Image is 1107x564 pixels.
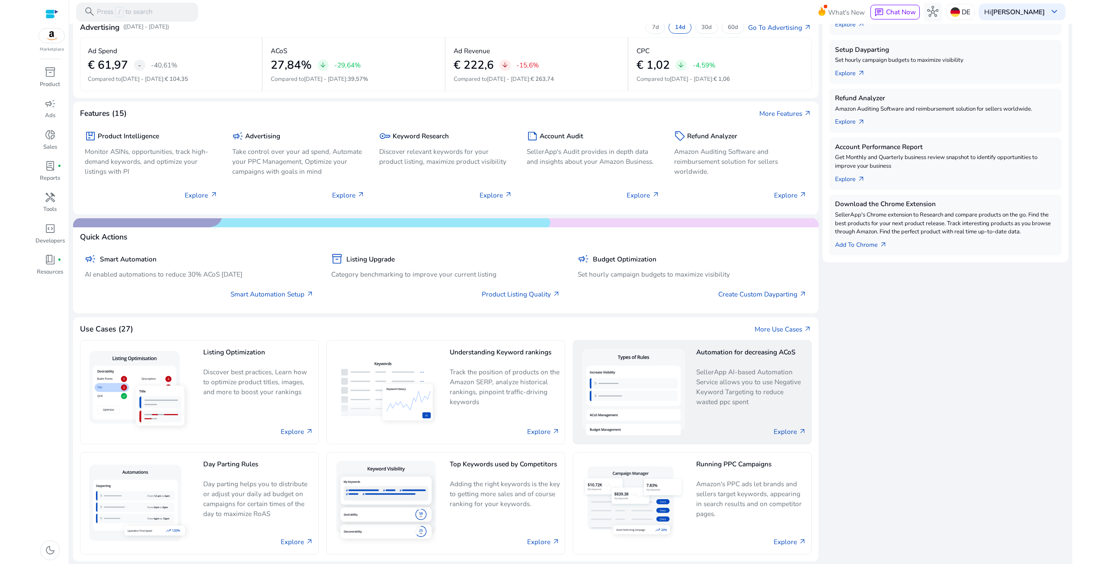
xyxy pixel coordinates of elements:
h2: € 1,02 [637,58,670,72]
a: lab_profilefiber_manual_recordReports [35,159,65,190]
span: arrow_downward [501,61,509,69]
p: CPC [637,46,649,56]
h5: Top Keywords used by Competitors [450,460,560,475]
span: keyboard_arrow_down [1049,6,1060,17]
a: Explorearrow_outward [835,171,873,184]
span: 39,57% [348,75,368,83]
p: Set hourly campaign budgets to maximize visibility [578,269,807,279]
span: arrow_outward [799,191,807,199]
p: Explore [332,190,365,200]
span: arrow_outward [799,290,807,298]
span: arrow_outward [799,428,806,436]
p: Amazon's PPC ads let brands and sellers target keywords, appearing in search results and on compe... [696,479,806,519]
span: sell [674,131,685,142]
span: [DATE] - [DATE] [304,75,346,83]
h4: Quick Actions [80,233,128,242]
span: arrow_outward [804,325,812,333]
span: code_blocks [45,223,56,234]
img: Running PPC Campaigns [578,462,688,544]
p: AI enabled automations to reduce 30% ACoS [DATE] [85,269,314,279]
img: Automation for decreasing ACoS [578,345,688,440]
span: arrow_outward [553,290,560,298]
a: Explore [527,427,560,437]
h2: € 61,97 [88,58,128,72]
p: Monitor ASINs, opportunities, track high-demand keywords, and optimize your listings with PI [85,147,218,176]
span: [DATE] - [DATE] [670,75,712,83]
a: Explore [281,427,314,437]
img: de.svg [950,7,960,17]
p: 14d [675,24,685,32]
span: arrow_outward [306,290,314,298]
span: arrow_outward [210,191,218,199]
a: inventory_2Product [35,65,65,96]
p: Discover best practices, Learn how to optimize product titles, images, and more to boost your ran... [203,367,314,404]
p: 7d [652,24,659,32]
span: arrow_outward [799,538,806,546]
button: chatChat Now [870,5,919,19]
img: Understanding Keyword rankings [332,354,442,430]
p: 30d [701,24,712,32]
p: Amazon Auditing Software and reimbursement solution for sellers worldwide. [835,105,1056,114]
p: Compared to : [88,75,254,84]
span: arrow_outward [552,428,560,436]
a: Add To Chrome [835,236,895,250]
h5: Listing Optimization [203,348,314,363]
p: Explore [774,190,807,200]
p: Press to search [97,7,153,17]
a: More Featuresarrow_outward [759,108,812,118]
img: amazon.svg [39,29,65,43]
span: arrow_downward [319,61,327,69]
span: summarize [527,131,538,142]
p: Tools [43,205,57,214]
a: More Use Casesarrow_outward [755,324,812,334]
p: Compared to : [454,75,620,84]
span: campaign [45,98,56,109]
span: book_4 [45,254,56,265]
span: arrow_outward [505,191,512,199]
a: code_blocksDevelopers [35,221,65,252]
button: hub [924,3,943,22]
span: inventory_2 [45,67,56,78]
h5: Download the Chrome Extension [835,200,1056,208]
h2: 27,84% [271,58,312,72]
a: Create Custom Dayparting [718,289,807,299]
span: What's New [828,5,865,20]
span: hub [927,6,938,17]
h5: Understanding Keyword rankings [450,348,560,363]
span: arrow_outward [804,110,812,118]
h5: Product Intelligence [98,132,159,140]
p: Explore [185,190,218,200]
span: fiber_manual_record [58,258,61,262]
span: arrow_outward [857,175,865,183]
span: arrow_outward [306,538,314,546]
a: campaignAds [35,96,65,127]
p: Set hourly campaign budgets to maximize visibility [835,56,1056,65]
span: package [85,131,96,142]
p: -4,59% [693,62,715,68]
h5: Refund Analyzer [687,132,737,140]
p: ([DATE] - [DATE]) [123,23,169,32]
span: chat [874,8,884,17]
span: - [138,60,141,71]
span: campaign [85,253,96,264]
span: dark_mode [45,545,56,556]
span: Chat Now [886,7,916,16]
h5: Account Audit [540,132,583,140]
span: arrow_outward [357,191,365,199]
p: Category benchmarking to improve your current listing [331,269,560,279]
p: -29,64% [334,62,361,68]
img: Top Keywords used by Competitors [332,457,442,549]
p: Reports [40,174,60,183]
a: Explorearrow_outward [835,65,873,78]
b: [PERSON_NAME] [991,7,1045,16]
p: Discover relevant keywords for your product listing, maximize product visibility [379,147,512,166]
span: inventory_2 [331,253,342,264]
h4: Use Cases (27) [80,325,133,334]
h2: € 222,6 [454,58,494,72]
p: Get Monthly and Quarterly business review snapshot to identify opportunities to improve your busi... [835,153,1056,171]
p: Track the position of products on the Amazon SERP, analyze historical rankings, pinpoint traffic-... [450,367,560,407]
p: Hi [984,9,1045,15]
span: arrow_downward [677,61,685,69]
span: arrow_outward [857,118,865,126]
h5: Refund Analyzer [835,94,1056,102]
